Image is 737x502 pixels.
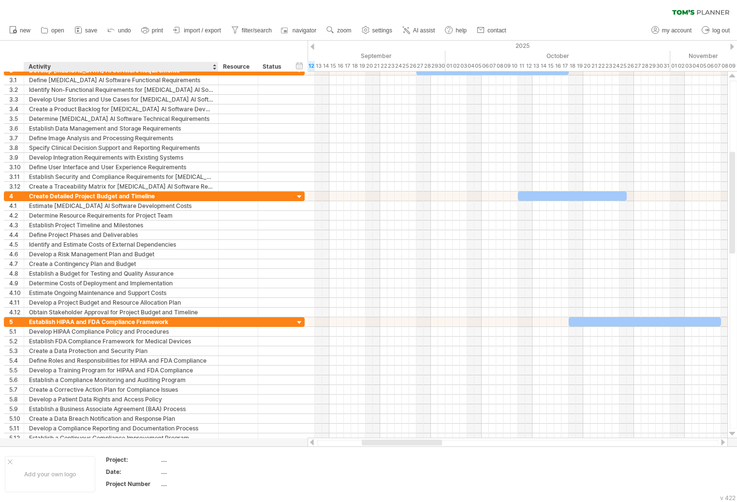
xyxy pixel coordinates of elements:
[699,24,733,37] a: log out
[9,385,24,394] div: 5.7
[223,62,252,72] div: Resource
[72,24,100,37] a: save
[456,27,467,34] span: help
[228,51,445,61] div: September 2025
[699,61,707,71] div: Wednesday, 5 November 2025
[29,250,213,259] div: Develop a Risk Management Plan and Budget
[139,24,166,37] a: print
[474,61,482,71] div: Sunday, 5 October 2025
[670,61,678,71] div: Saturday, 1 November 2025
[9,337,24,346] div: 5.2
[612,61,619,71] div: Friday, 24 October 2025
[29,153,213,162] div: Develop Integration Requirements with Existing Systems
[9,424,24,433] div: 5.11
[106,480,159,488] div: Project Number
[445,61,453,71] div: Wednesday, 1 October 2025
[9,201,24,210] div: 4.1
[337,61,344,71] div: Tuesday, 16 September 2025
[649,61,656,71] div: Wednesday, 29 October 2025
[554,61,561,71] div: Thursday, 16 October 2025
[424,61,431,71] div: Sunday, 28 September 2025
[619,61,627,71] div: Saturday, 25 October 2025
[663,61,670,71] div: Friday, 31 October 2025
[685,61,692,71] div: Monday, 3 November 2025
[532,61,540,71] div: Monday, 13 October 2025
[402,61,409,71] div: Thursday, 25 September 2025
[409,61,416,71] div: Friday, 26 September 2025
[29,259,213,268] div: Create a Contingency Plan and Budget
[9,414,24,423] div: 5.10
[503,61,511,71] div: Thursday, 9 October 2025
[9,250,24,259] div: 4.6
[29,366,213,375] div: Develop a Training Program for HIPAA and FDA Compliance
[547,61,554,71] div: Wednesday, 15 October 2025
[9,375,24,384] div: 5.6
[29,133,213,143] div: Define Image Analysis and Processing Requirements
[344,61,351,71] div: Wednesday, 17 September 2025
[634,61,641,71] div: Monday, 27 October 2025
[29,385,213,394] div: Create a Corrective Action Plan for Compliance Issues
[9,404,24,413] div: 5.9
[29,240,213,249] div: Identify and Estimate Costs of External Dependencies
[161,468,242,476] div: ....
[29,211,213,220] div: Determine Resource Requirements for Project Team
[29,375,213,384] div: Establish a Compliance Monitoring and Auditing Program
[29,404,213,413] div: Establish a Business Associate Agreement (BAA) Process
[29,433,213,443] div: Establish a Continuous Compliance Improvement Program
[29,62,213,72] div: Activity
[662,27,692,34] span: my account
[29,414,213,423] div: Create a Data Breach Notification and Response Plan
[9,104,24,114] div: 3.4
[460,61,467,71] div: Friday, 3 October 2025
[171,24,224,37] a: import / export
[9,366,24,375] div: 5.5
[324,24,354,37] a: zoom
[9,308,24,317] div: 4.12
[29,395,213,404] div: Develop a Patient Data Rights and Access Policy
[322,61,329,71] div: Sunday, 14 September 2025
[9,172,24,181] div: 3.11
[29,279,213,288] div: Determine Costs of Deployment and Implementation
[29,104,213,114] div: Create a Product Backlog for [MEDICAL_DATA] AI Software Development
[400,24,438,37] a: AI assist
[678,61,685,71] div: Sunday, 2 November 2025
[438,61,445,71] div: Tuesday, 30 September 2025
[590,61,598,71] div: Tuesday, 21 October 2025
[728,61,736,71] div: Sunday, 9 November 2025
[467,61,474,71] div: Saturday, 4 October 2025
[29,269,213,278] div: Establish a Budget for Testing and Quality Assurance
[569,61,576,71] div: Saturday, 18 October 2025
[445,51,670,61] div: October 2025
[9,395,24,404] div: 5.8
[373,61,380,71] div: Sunday, 21 September 2025
[413,27,435,34] span: AI assist
[9,298,24,307] div: 4.11
[9,85,24,94] div: 3.2
[9,182,24,191] div: 3.12
[518,61,525,71] div: Saturday, 11 October 2025
[641,61,649,71] div: Tuesday, 28 October 2025
[453,61,460,71] div: Thursday, 2 October 2025
[315,61,322,71] div: Saturday, 13 September 2025
[184,27,221,34] span: import / export
[29,192,213,201] div: Create Detailed Project Budget and Timeline
[482,61,489,71] div: Monday, 6 October 2025
[20,27,30,34] span: new
[293,27,316,34] span: navigator
[106,456,159,464] div: Project:
[627,61,634,71] div: Sunday, 26 October 2025
[9,317,24,326] div: 5
[29,162,213,172] div: Define User Interface and User Experience Requirements
[9,346,24,355] div: 5.3
[9,95,24,104] div: 3.3
[242,27,272,34] span: filter/search
[380,61,387,71] div: Monday, 22 September 2025
[29,337,213,346] div: Establish FDA Compliance Framework for Medical Devices
[9,327,24,336] div: 5.1
[85,27,97,34] span: save
[692,61,699,71] div: Tuesday, 4 November 2025
[329,61,337,71] div: Monday, 15 September 2025
[496,61,503,71] div: Wednesday, 8 October 2025
[9,240,24,249] div: 4.5
[358,61,366,71] div: Friday, 19 September 2025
